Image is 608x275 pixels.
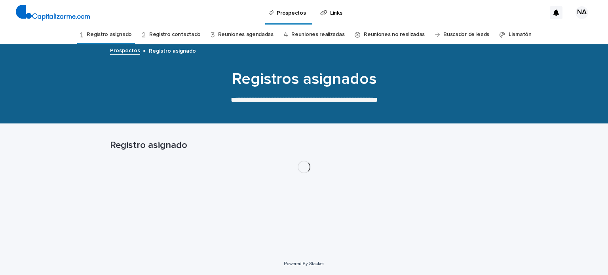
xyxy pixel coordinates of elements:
[87,25,132,44] a: Registro asignado
[284,261,324,266] a: Powered By Stacker
[291,25,344,44] a: Reuniones realizadas
[110,140,498,151] h1: Registro asignado
[149,25,201,44] a: Registro contactado
[16,5,90,21] img: 4arMvv9wSvmHTHbXwTim
[218,25,274,44] a: Reuniones agendadas
[443,25,489,44] a: Buscador de leads
[149,46,196,55] p: Registro asignado
[110,46,140,55] a: Prospectos
[576,6,588,19] div: NA
[110,70,498,89] h1: Registros asignados
[364,25,425,44] a: Reuniones no realizadas
[509,25,532,44] a: Llamatón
